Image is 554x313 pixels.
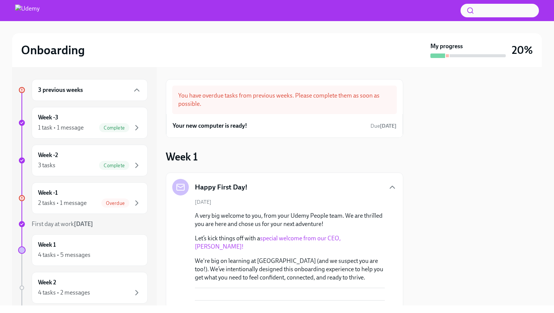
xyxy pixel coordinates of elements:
div: 3 tasks [38,161,55,169]
p: Let’s kick things off with a [195,234,385,251]
p: A very big welcome to you, from your Udemy People team. We are thrilled you are here and chose us... [195,212,385,228]
span: [DATE] [195,198,211,206]
div: 1 task • 1 message [38,124,84,132]
h6: Week -2 [38,151,58,159]
h6: Week 1 [38,241,56,249]
span: Complete [99,125,129,131]
span: First day at work [32,220,93,227]
a: Week -23 tasksComplete [18,145,148,176]
h6: Your new computer is ready! [173,122,247,130]
a: Week 24 tasks • 2 messages [18,272,148,304]
div: 2 tasks • 1 message [38,199,87,207]
h2: Onboarding [21,43,85,58]
a: Week -31 task • 1 messageComplete [18,107,148,139]
a: First day at work[DATE] [18,220,148,228]
div: 4 tasks • 5 messages [38,251,90,259]
h3: 20% [512,43,533,57]
div: You have overdue tasks from previous weeks. Please complete them as soon as possible. [172,86,397,114]
a: special welcome from our CEO, [PERSON_NAME]! [195,235,341,250]
strong: [DATE] [74,220,93,227]
img: Udemy [15,5,40,17]
div: 4 tasks • 2 messages [38,289,90,297]
a: Week 14 tasks • 5 messages [18,234,148,266]
span: Overdue [101,200,129,206]
div: 3 previous weeks [32,79,148,101]
h6: Week -3 [38,113,58,122]
strong: [DATE] [380,123,396,129]
span: Complete [99,163,129,168]
strong: My progress [430,42,463,50]
p: We're big on learning at [GEOGRAPHIC_DATA] (and we suspect you are too!). We’ve intentionally des... [195,257,385,282]
h6: Week -1 [38,189,58,197]
span: Due [370,123,396,129]
h3: Week 1 [166,150,198,163]
span: August 23rd, 2025 16:00 [370,122,396,130]
h6: Week 2 [38,278,56,287]
h5: Happy First Day! [195,182,248,192]
a: Week -12 tasks • 1 messageOverdue [18,182,148,214]
h6: 3 previous weeks [38,86,83,94]
a: Your new computer is ready!Due[DATE] [173,120,396,131]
